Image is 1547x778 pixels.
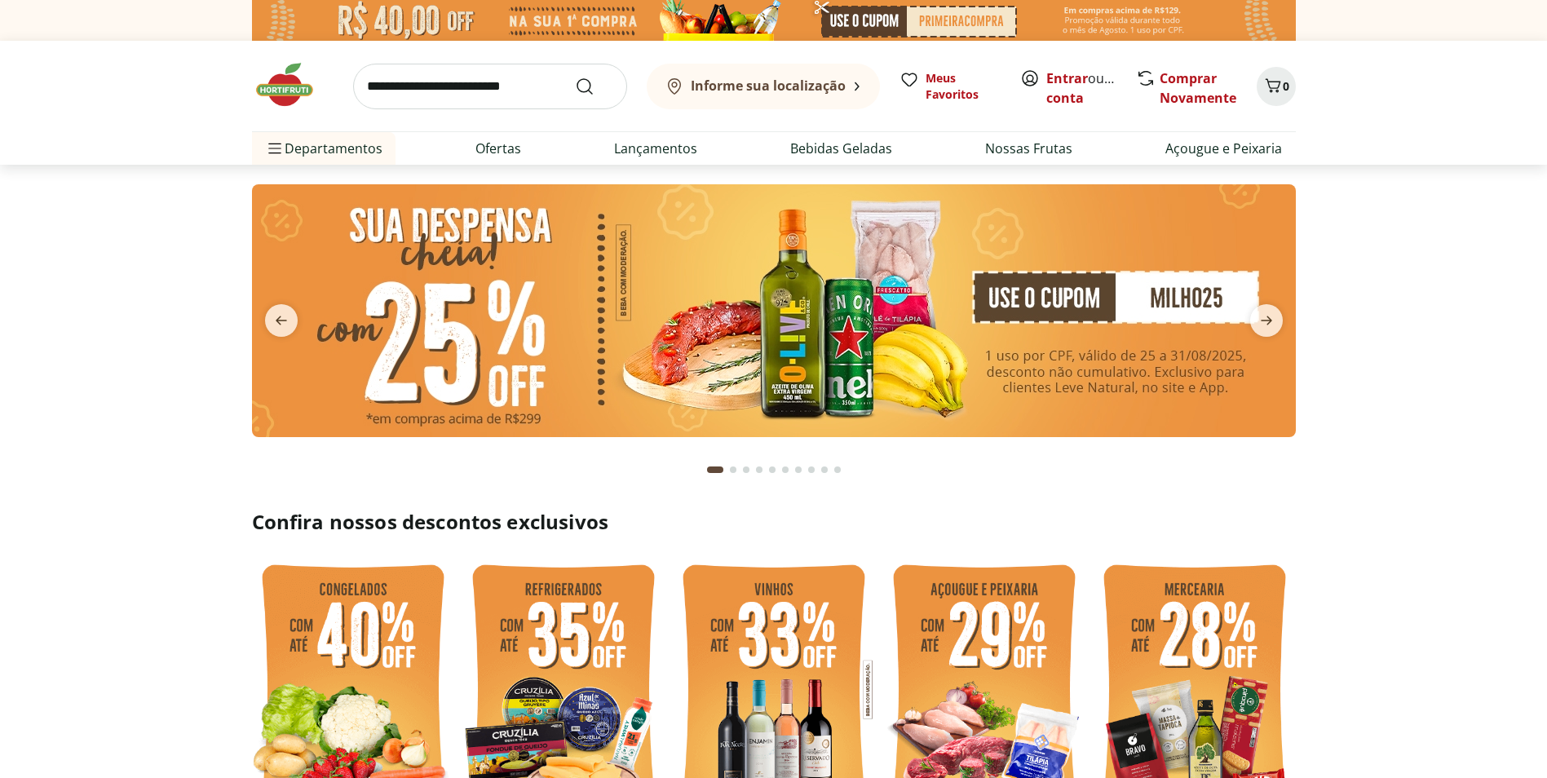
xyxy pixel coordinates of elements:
[647,64,880,109] button: Informe sua localização
[926,70,1001,103] span: Meus Favoritos
[985,139,1072,158] a: Nossas Frutas
[790,139,892,158] a: Bebidas Geladas
[740,450,753,489] button: Go to page 3 from fs-carousel
[475,139,521,158] a: Ofertas
[1046,69,1136,107] a: Criar conta
[353,64,627,109] input: search
[704,450,727,489] button: Current page from fs-carousel
[899,70,1001,103] a: Meus Favoritos
[1257,67,1296,106] button: Carrinho
[818,450,831,489] button: Go to page 9 from fs-carousel
[1237,304,1296,337] button: next
[1046,69,1119,108] span: ou
[252,509,1296,535] h2: Confira nossos descontos exclusivos
[779,450,792,489] button: Go to page 6 from fs-carousel
[575,77,614,96] button: Submit Search
[1165,139,1282,158] a: Açougue e Peixaria
[727,450,740,489] button: Go to page 2 from fs-carousel
[753,450,766,489] button: Go to page 4 from fs-carousel
[614,139,697,158] a: Lançamentos
[766,450,779,489] button: Go to page 5 from fs-carousel
[265,129,285,168] button: Menu
[252,184,1296,437] img: cupom
[1160,69,1236,107] a: Comprar Novamente
[691,77,846,95] b: Informe sua localização
[792,450,805,489] button: Go to page 7 from fs-carousel
[265,129,382,168] span: Departamentos
[1283,78,1289,94] span: 0
[805,450,818,489] button: Go to page 8 from fs-carousel
[831,450,844,489] button: Go to page 10 from fs-carousel
[1046,69,1088,87] a: Entrar
[252,60,334,109] img: Hortifruti
[252,304,311,337] button: previous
